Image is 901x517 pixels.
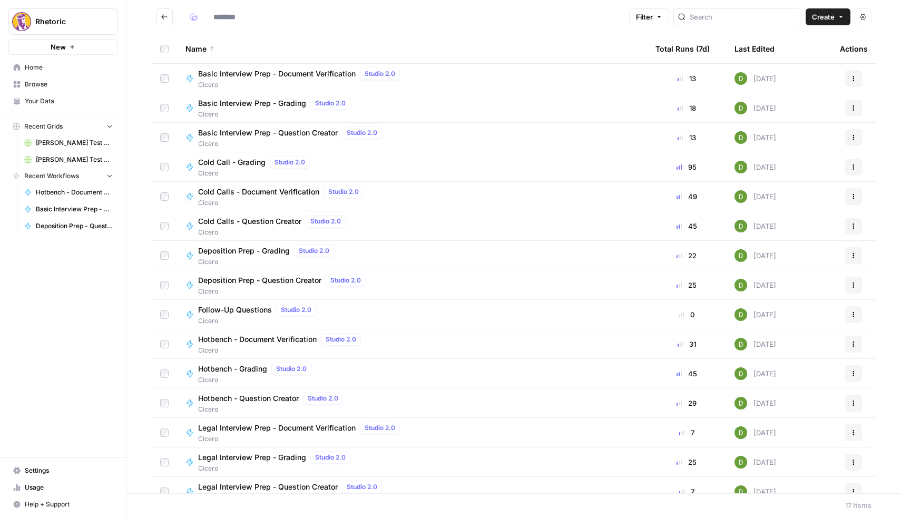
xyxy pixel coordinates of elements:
[8,479,117,496] a: Usage
[185,245,639,267] a: Deposition Prep - GradingStudio 2.0Cicero
[315,453,346,462] span: Studio 2.0
[185,97,639,119] a: Basic Interview Prep - GradingStudio 2.0Cicero
[198,216,301,227] span: Cold Calls - Question Creator
[36,138,113,148] span: [PERSON_NAME] Test Workflow - Copilot Example Grid
[734,485,747,498] img: 9imwbg9onax47rbj8p24uegffqjq
[19,201,117,218] a: Basic Interview Prep - Question Creator
[8,8,117,35] button: Workspace: Rhetoric
[734,220,747,232] img: 9imwbg9onax47rbj8p24uegffqjq
[281,305,311,315] span: Studio 2.0
[51,42,66,52] span: New
[185,481,639,503] a: Legal Interview Prep - Question CreatorStudio 2.0Cicero
[198,423,356,433] span: Legal Interview Prep - Document Verification
[198,452,306,463] span: Legal Interview Prep - Grading
[734,249,747,262] img: 9imwbg9onax47rbj8p24uegffqjq
[310,217,341,226] span: Studio 2.0
[36,204,113,214] span: Basic Interview Prep - Question Creator
[185,67,639,90] a: Basic Interview Prep - Document VerificationStudio 2.0Cicero
[734,190,747,203] img: 9imwbg9onax47rbj8p24uegffqjq
[198,228,350,237] span: Cicero
[734,426,747,439] img: 9imwbg9onax47rbj8p24uegffqjq
[24,171,79,181] span: Recent Workflows
[19,218,117,235] a: Deposition Prep - Question Creator
[655,427,718,438] div: 7
[734,367,776,380] div: [DATE]
[185,451,639,473] a: Legal Interview Prep - GradingStudio 2.0Cicero
[365,69,395,79] span: Studio 2.0
[198,287,370,296] span: Cicero
[19,134,117,151] a: [PERSON_NAME] Test Workflow - Copilot Example Grid
[24,122,63,131] span: Recent Grids
[347,128,377,138] span: Studio 2.0
[734,102,776,114] div: [DATE]
[198,257,338,267] span: Cicero
[655,368,718,379] div: 45
[655,398,718,408] div: 29
[198,80,404,90] span: Cicero
[8,59,117,76] a: Home
[636,12,653,22] span: Filter
[198,316,320,326] span: Cicero
[734,456,776,469] div: [DATE]
[734,308,776,321] div: [DATE]
[198,375,316,385] span: Cicero
[734,249,776,262] div: [DATE]
[198,405,347,414] span: Cicero
[734,279,747,291] img: 9imwbg9onax47rbj8p24uegffqjq
[198,98,306,109] span: Basic Interview Prep - Grading
[734,397,747,409] img: 9imwbg9onax47rbj8p24uegffqjq
[185,422,639,444] a: Legal Interview Prep - Document VerificationStudio 2.0Cicero
[198,364,267,374] span: Hotbench - Grading
[198,246,290,256] span: Deposition Prep - Grading
[198,464,355,473] span: Cicero
[19,151,117,168] a: [PERSON_NAME] Test Workflow - SERP Overview Grid
[840,34,868,63] div: Actions
[198,493,386,503] span: Cicero
[8,462,117,479] a: Settings
[198,346,365,355] span: Cicero
[347,482,377,492] span: Studio 2.0
[655,132,718,143] div: 13
[198,482,338,492] span: Legal Interview Prep - Question Creator
[25,80,113,89] span: Browse
[812,12,835,22] span: Create
[734,131,747,144] img: 9imwbg9onax47rbj8p24uegffqjq
[276,364,307,374] span: Studio 2.0
[328,187,359,197] span: Studio 2.0
[35,16,99,27] span: Rhetoric
[198,69,356,79] span: Basic Interview Prep - Document Verification
[198,110,355,119] span: Cicero
[198,393,299,404] span: Hotbench - Question Creator
[734,190,776,203] div: [DATE]
[198,334,317,345] span: Hotbench - Document Verification
[734,220,776,232] div: [DATE]
[308,394,338,403] span: Studio 2.0
[734,308,747,321] img: 9imwbg9onax47rbj8p24uegffqjq
[655,309,718,320] div: 0
[845,500,871,511] div: 17 Items
[8,39,117,55] button: New
[25,483,113,492] span: Usage
[655,73,718,84] div: 13
[198,434,404,444] span: Cicero
[734,72,776,85] div: [DATE]
[655,280,718,290] div: 25
[185,34,639,63] div: Name
[198,275,321,286] span: Deposition Prep - Question Creator
[734,161,776,173] div: [DATE]
[655,103,718,113] div: 18
[8,496,117,513] button: Help + Support
[690,12,797,22] input: Search
[156,8,173,25] button: Go back
[185,274,639,296] a: Deposition Prep - Question CreatorStudio 2.0Cicero
[185,392,639,414] a: Hotbench - Question CreatorStudio 2.0Cicero
[326,335,356,344] span: Studio 2.0
[734,367,747,380] img: 9imwbg9onax47rbj8p24uegffqjq
[185,186,639,208] a: Cold Calls - Document VerificationStudio 2.0Cicero
[315,99,346,108] span: Studio 2.0
[655,34,710,63] div: Total Runs (7d)
[198,169,314,178] span: Cicero
[8,76,117,93] a: Browse
[8,168,117,184] button: Recent Workflows
[185,156,639,178] a: Cold Call - GradingStudio 2.0Cicero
